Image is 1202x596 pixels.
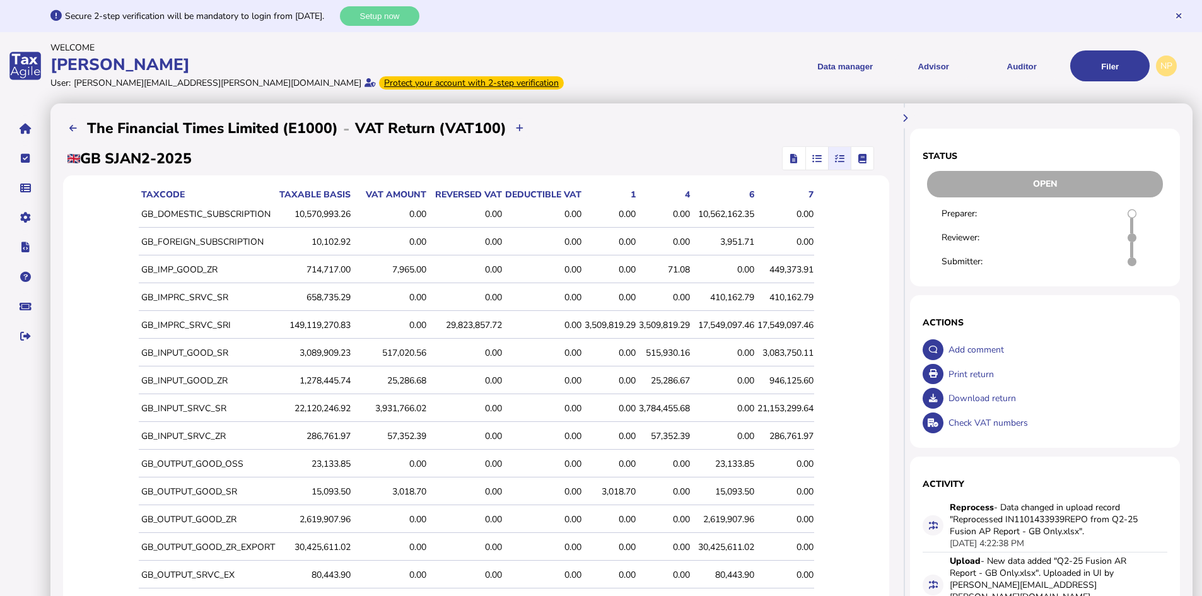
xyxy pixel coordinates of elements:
[429,569,502,581] div: 0.00
[278,569,351,581] div: 80,443.90
[693,513,754,525] div: 2,619,907.96
[585,486,636,498] div: 3,018.70
[278,347,351,359] div: 3,089,909.23
[429,402,502,414] div: 0.00
[757,402,814,414] div: 21,153,299.64
[639,189,690,201] div: 4
[354,458,426,470] div: 0.00
[12,293,38,320] button: Raise a support ticket
[354,291,426,303] div: 0.00
[1156,56,1177,76] div: Profile settings
[895,107,916,128] button: Hide
[505,208,581,220] div: 0.00
[894,50,973,81] button: Shows a dropdown of VAT Advisor options
[693,208,754,220] div: 10,562,162.35
[1128,209,1136,218] i: Return requires to prepare draft.
[354,264,426,276] div: 7,965.00
[585,569,636,581] div: 0.00
[639,208,690,220] div: 0.00
[805,147,828,170] mat-button-toggle: Reconcilliation view by document
[429,208,502,220] div: 0.00
[12,204,38,231] button: Manage settings
[923,412,943,433] button: Check VAT numbers on return.
[278,513,351,525] div: 2,619,907.96
[505,430,581,442] div: 0.00
[757,236,814,248] div: 0.00
[639,513,690,525] div: 0.00
[639,402,690,414] div: 3,784,455.68
[585,236,636,248] div: 0.00
[505,291,581,303] div: 0.00
[278,402,351,414] div: 22,120,246.92
[278,291,351,303] div: 658,735.29
[929,521,938,530] i: Data for this filing changed
[942,231,1013,243] div: Reviewer:
[757,513,814,525] div: 0.00
[693,347,754,359] div: 0.00
[757,347,814,359] div: 3,083,750.11
[505,569,581,581] div: 0.00
[585,291,636,303] div: 0.00
[354,569,426,581] div: 0.00
[354,430,426,442] div: 57,352.39
[923,317,1167,329] h1: Actions
[693,430,754,442] div: 0.00
[354,375,426,387] div: 25,286.68
[278,189,351,201] div: Taxable basis
[429,319,502,331] div: 29,823,857.72
[429,236,502,248] div: 0.00
[585,319,636,331] div: 3,509,819.29
[927,171,1163,197] div: Open
[12,145,38,172] button: Tasks
[639,458,690,470] div: 0.00
[757,486,814,498] div: 0.00
[12,323,38,349] button: Sign out
[639,347,690,359] div: 515,930.16
[639,486,690,498] div: 0.00
[354,541,426,553] div: 0.00
[757,430,814,442] div: 286,761.97
[945,362,1168,387] div: Print return
[139,562,276,588] td: GB_OUTPUT_SRVC_EX
[693,236,754,248] div: 3,951.71
[429,486,502,498] div: 0.00
[585,375,636,387] div: 0.00
[505,347,581,359] div: 0.00
[505,458,581,470] div: 0.00
[354,402,426,414] div: 3,931,766.02
[757,541,814,553] div: 0.00
[139,201,276,228] td: GB_DOMESTIC_SUBSCRIPTION
[278,541,351,553] div: 30,425,611.02
[50,77,71,89] div: User:
[783,147,805,170] mat-button-toggle: Return view
[50,54,597,76] div: [PERSON_NAME]
[12,175,38,201] button: Data manager
[950,537,1024,549] div: [DATE] 4:22:38 PM
[12,234,38,260] button: Developer hub links
[945,337,1168,362] div: Add comment
[139,340,276,366] td: GB_INPUT_GOOD_SR
[278,236,351,248] div: 10,102.92
[1070,50,1150,81] button: Filer
[805,50,885,81] button: Shows a dropdown of Data manager options
[505,189,581,201] div: Deductible VAT
[585,347,636,359] div: 0.00
[505,236,581,248] div: 0.00
[757,208,814,220] div: 0.00
[757,569,814,581] div: 0.00
[278,430,351,442] div: 286,761.97
[365,78,376,87] i: Email verified
[942,255,1013,267] div: Submitter:
[585,402,636,414] div: 0.00
[942,207,1013,219] div: Preparer:
[139,229,276,255] td: GB_FOREIGN_SUBSCRIPTION
[354,236,426,248] div: 0.00
[139,534,276,561] td: GB_OUTPUT_GOOD_ZR_EXPORT
[693,319,754,331] div: 17,549,097.46
[505,319,581,331] div: 0.00
[505,375,581,387] div: 0.00
[585,189,636,201] div: 1
[693,569,754,581] div: 80,443.90
[139,368,276,394] td: GB_INPUT_GOOD_ZR
[429,264,502,276] div: 0.00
